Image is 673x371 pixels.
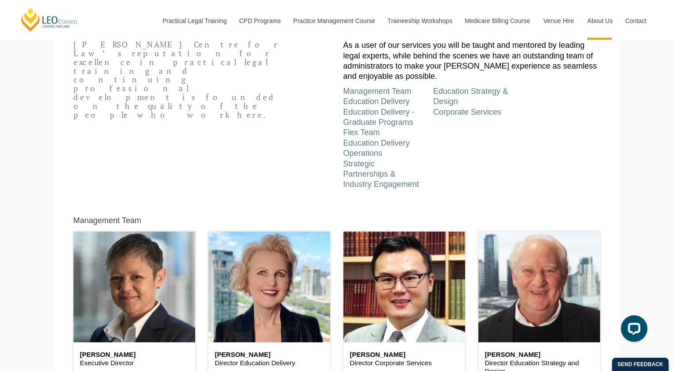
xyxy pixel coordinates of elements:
a: Flex Team [343,128,380,137]
p: Director Education Delivery [215,359,323,367]
a: CPD Programs [232,2,286,40]
iframe: LiveChat chat widget [614,312,651,349]
h6: [PERSON_NAME] [485,351,593,359]
a: Practice Management Course [287,2,381,40]
a: [PERSON_NAME] Centre for Law [20,7,79,32]
h6: [PERSON_NAME] [80,351,188,359]
a: Venue Hire [537,2,581,40]
a: About Us [581,2,619,40]
a: Strategic Partnerships & Industry Engagement [343,159,419,189]
h6: [PERSON_NAME] [350,351,458,359]
a: Education Delivery - Graduate Programs [343,108,415,127]
h5: Management Team [73,216,142,225]
a: Practical Legal Training [156,2,233,40]
p: Executive Director [80,359,188,367]
a: Medicare Billing Course [458,2,537,40]
p: Director Corporate Services [350,359,458,367]
a: Contact [619,2,653,40]
p: As a user of our services you will be taught and mentored by leading legal experts, while behind ... [343,40,600,82]
a: Traineeship Workshops [381,2,458,40]
a: Education Delivery [343,97,410,106]
h6: [PERSON_NAME] [215,351,323,359]
a: Education Delivery Operations [343,139,410,158]
p: [PERSON_NAME] Centre for Law’s reputation for excellence in practical legal training and continui... [73,40,285,119]
a: Corporate Services [433,108,501,116]
a: Management Team [343,87,411,96]
a: Education Strategy & Design [433,87,508,106]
